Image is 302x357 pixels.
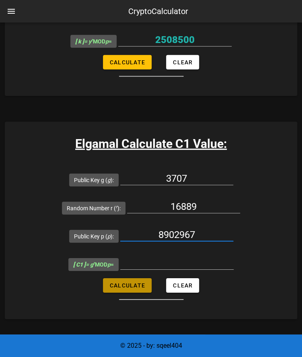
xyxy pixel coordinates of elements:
[91,37,93,43] sup: r
[173,282,193,289] span: Clear
[109,282,145,289] span: Calculate
[103,278,152,293] button: Calculate
[73,261,114,268] span: MOD =
[116,204,117,209] sup: r
[93,261,95,266] sup: r
[166,278,199,293] button: Clear
[166,55,199,70] button: Clear
[107,177,111,183] i: g
[74,232,114,240] label: Public Key p ( ):
[75,38,84,45] b: [ k ]
[75,38,112,45] span: MOD =
[173,59,193,66] span: Clear
[67,204,121,212] label: Random Number r ( ):
[107,233,111,240] i: p
[120,342,182,349] span: © 2025 - by: sqeel404
[75,38,93,45] i: = y
[109,59,145,66] span: Calculate
[73,261,95,268] i: = g
[103,55,152,70] button: Calculate
[73,261,86,268] b: [ C1 ]
[105,38,109,45] i: p
[2,2,21,21] button: nav-menu-toggle
[107,261,111,268] i: p
[5,135,297,153] h3: Elgamal Calculate C1 Value:
[74,176,114,184] label: Public Key g ( ):
[128,5,188,17] div: CryptoCalculator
